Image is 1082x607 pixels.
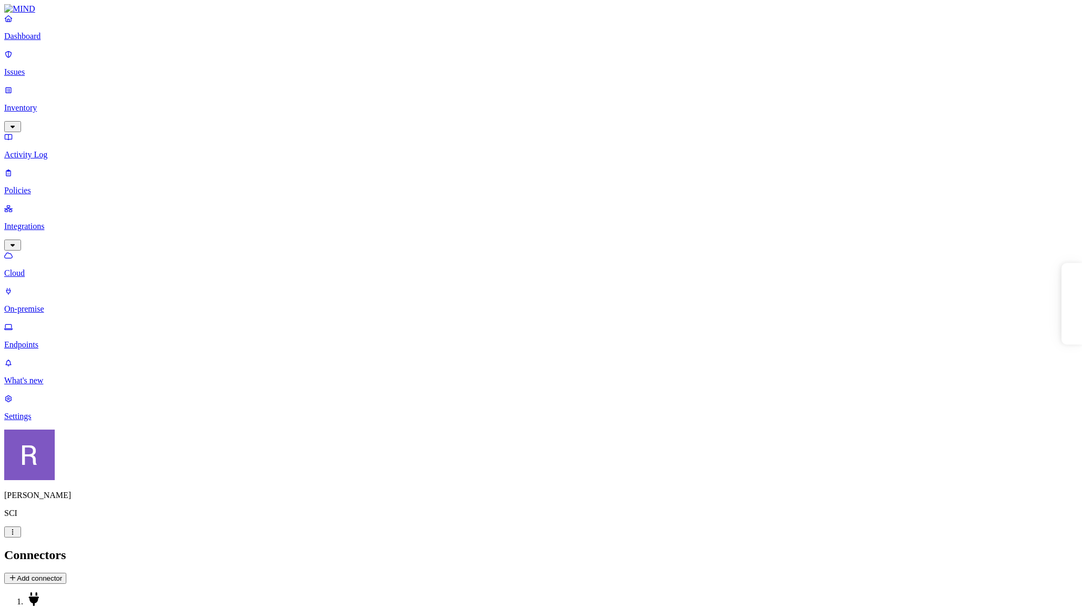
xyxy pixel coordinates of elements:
[4,204,1078,249] a: Integrations
[4,4,1078,14] a: MIND
[4,222,1078,231] p: Integrations
[4,394,1078,421] a: Settings
[4,32,1078,41] p: Dashboard
[4,286,1078,314] a: On-premise
[4,376,1078,385] p: What's new
[4,85,1078,131] a: Inventory
[4,4,35,14] img: MIND
[4,548,1078,562] h2: Connectors
[4,49,1078,77] a: Issues
[4,67,1078,77] p: Issues
[4,491,1078,500] p: [PERSON_NAME]
[4,132,1078,160] a: Activity Log
[4,358,1078,385] a: What's new
[4,430,55,480] img: Rich Thompson
[4,268,1078,278] p: Cloud
[4,251,1078,278] a: Cloud
[4,509,1078,518] p: SCI
[4,340,1078,350] p: Endpoints
[4,412,1078,421] p: Settings
[4,304,1078,314] p: On-premise
[4,573,66,584] button: Add connector
[4,150,1078,160] p: Activity Log
[4,186,1078,195] p: Policies
[4,168,1078,195] a: Policies
[4,14,1078,41] a: Dashboard
[4,103,1078,113] p: Inventory
[4,322,1078,350] a: Endpoints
